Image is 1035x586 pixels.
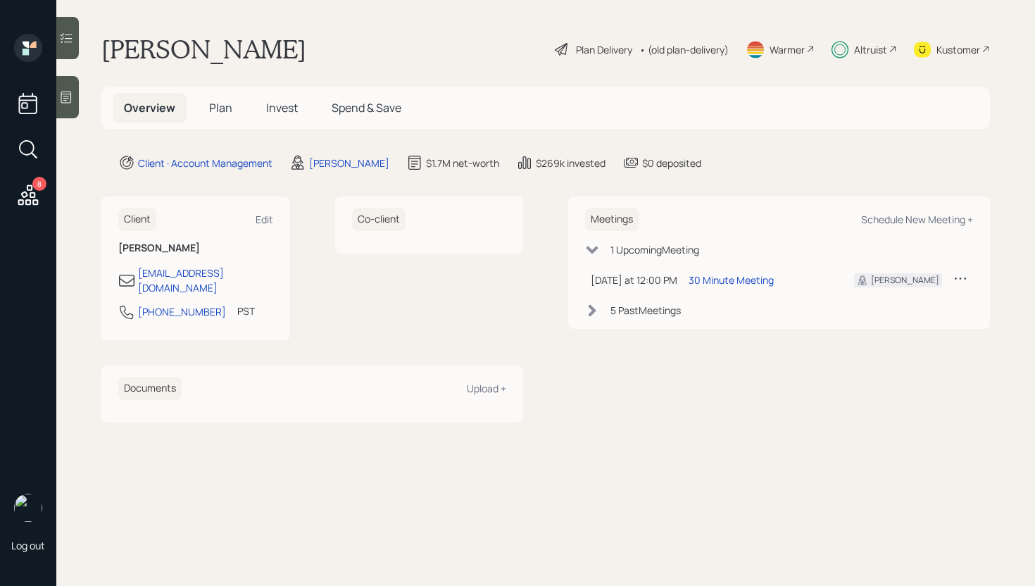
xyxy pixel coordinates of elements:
[854,42,887,57] div: Altruist
[138,266,273,295] div: [EMAIL_ADDRESS][DOMAIN_NAME]
[332,100,401,116] span: Spend & Save
[11,539,45,552] div: Log out
[591,273,677,287] div: [DATE] at 12:00 PM
[237,304,255,318] div: PST
[467,382,506,395] div: Upload +
[770,42,805,57] div: Warmer
[256,213,273,226] div: Edit
[871,274,939,287] div: [PERSON_NAME]
[610,242,699,257] div: 1 Upcoming Meeting
[266,100,298,116] span: Invest
[585,208,639,231] h6: Meetings
[118,377,182,400] h6: Documents
[642,156,701,170] div: $0 deposited
[118,208,156,231] h6: Client
[14,494,42,522] img: michael-russo-headshot.png
[32,177,46,191] div: 8
[689,273,774,287] div: 30 Minute Meeting
[352,208,406,231] h6: Co-client
[426,156,499,170] div: $1.7M net-worth
[936,42,980,57] div: Kustomer
[138,156,272,170] div: Client · Account Management
[124,100,175,116] span: Overview
[209,100,232,116] span: Plan
[639,42,729,57] div: • (old plan-delivery)
[536,156,606,170] div: $269k invested
[576,42,632,57] div: Plan Delivery
[309,156,389,170] div: [PERSON_NAME]
[610,303,681,318] div: 5 Past Meeting s
[138,304,226,319] div: [PHONE_NUMBER]
[118,242,273,254] h6: [PERSON_NAME]
[861,213,973,226] div: Schedule New Meeting +
[101,34,306,65] h1: [PERSON_NAME]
